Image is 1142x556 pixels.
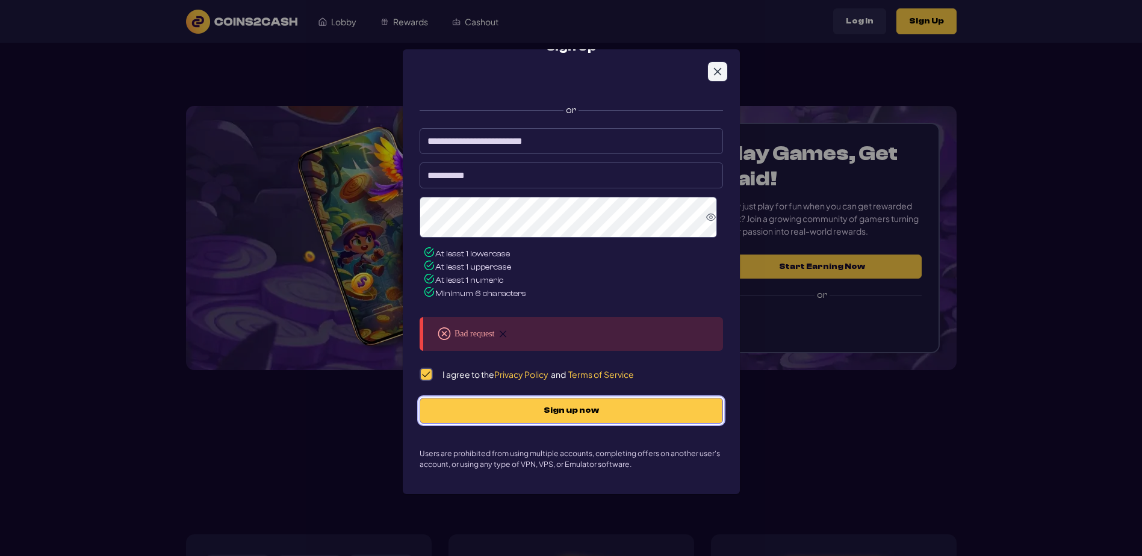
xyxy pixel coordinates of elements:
[498,330,507,338] img: Close
[420,448,723,470] p: Users are prohibited from using multiple accounts, completing offers on another user's account, o...
[455,329,494,339] span: Bad request
[706,212,716,222] svg: Show Password
[432,406,710,416] span: Sign up now
[494,369,548,380] span: Privacy Policy
[424,261,723,274] li: At least 1 uppercase
[420,398,723,424] button: Sign up now
[445,69,698,95] iframe: Sign in with Google Button
[424,287,723,300] li: Minimum 6 characters
[438,327,451,340] img: Error icon
[708,62,727,81] button: Close
[442,369,634,380] p: I agree to the and
[568,369,634,380] span: Terms of Service
[424,274,723,287] li: At least 1 numeric
[424,247,723,261] li: At least 1 lowercase
[546,40,597,53] h2: Sign Up
[420,94,723,120] label: or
